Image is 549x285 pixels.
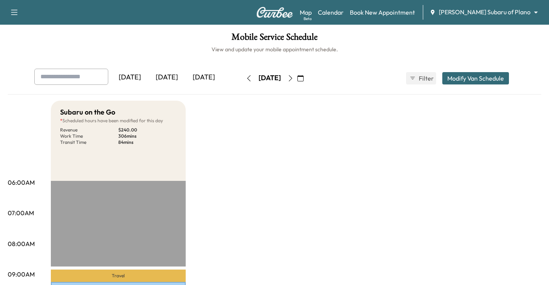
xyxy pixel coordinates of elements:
p: 06:00AM [8,178,35,187]
p: $ 240.00 [118,127,176,133]
div: [DATE] [185,69,222,86]
p: Work Time [60,133,118,139]
a: Calendar [318,8,344,17]
h1: Mobile Service Schedule [8,32,541,46]
img: Curbee Logo [256,7,293,18]
p: 84 mins [118,139,176,145]
span: Filter [419,74,433,83]
h5: Subaru on the Go [60,107,115,118]
a: MapBeta [300,8,312,17]
a: Book New Appointment [350,8,415,17]
p: 07:00AM [8,208,34,218]
p: Travel [51,270,186,282]
p: Transit Time [60,139,118,145]
span: [PERSON_NAME] Subaru of Plano [439,8,531,17]
div: [DATE] [111,69,148,86]
div: Beta [304,16,312,22]
p: 09:00AM [8,270,35,279]
p: Revenue [60,127,118,133]
p: 08:00AM [8,239,35,248]
button: Modify Van Schedule [442,72,509,84]
button: Filter [406,72,436,84]
p: Scheduled hours have been modified for this day [60,118,176,124]
div: [DATE] [148,69,185,86]
p: 306 mins [118,133,176,139]
h6: View and update your mobile appointment schedule. [8,46,541,53]
div: [DATE] [259,73,281,83]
